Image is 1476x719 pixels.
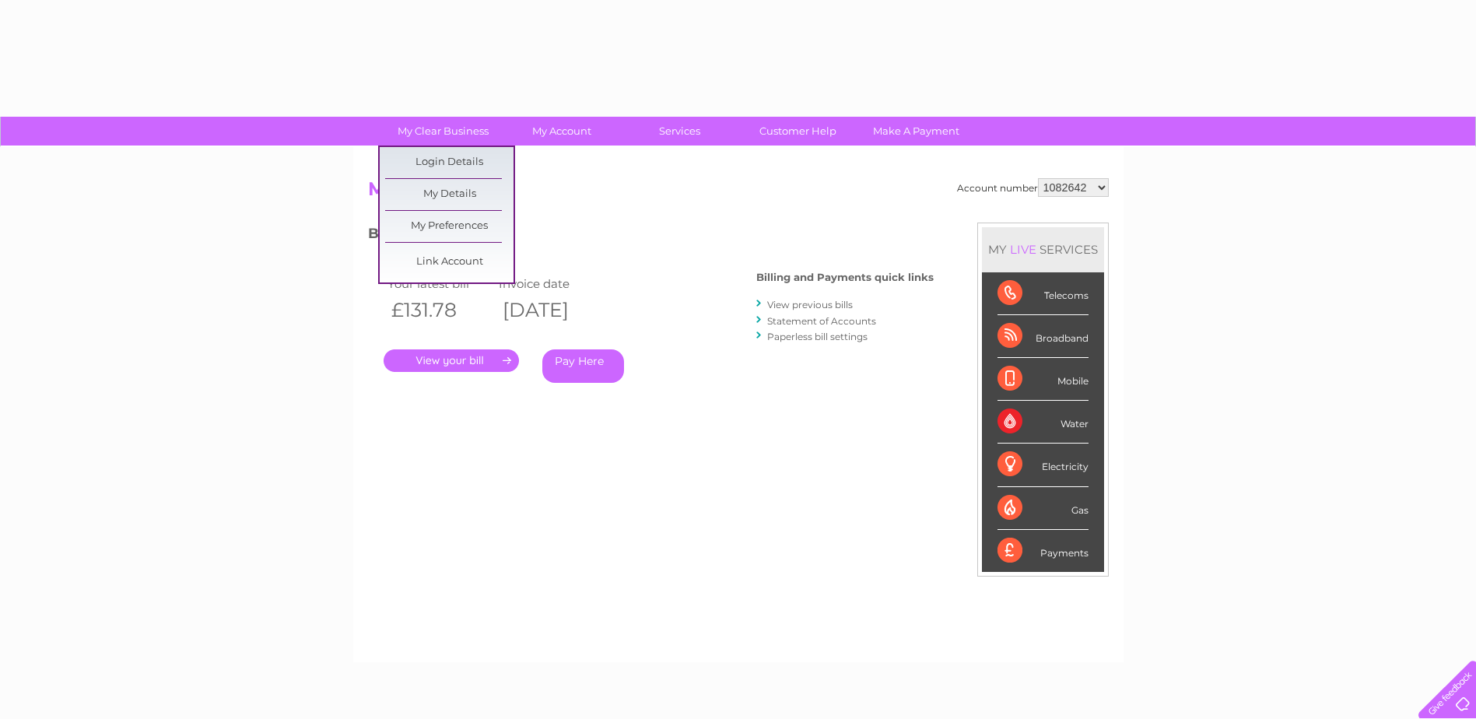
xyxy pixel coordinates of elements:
div: Telecoms [997,272,1089,315]
h2: My Account [368,178,1109,208]
a: My Clear Business [379,117,507,146]
div: Water [997,401,1089,444]
div: LIVE [1007,242,1040,257]
a: Paperless bill settings [767,331,868,342]
a: My Preferences [385,211,514,242]
a: View previous bills [767,299,853,310]
a: Pay Here [542,349,624,383]
div: Gas [997,487,1089,530]
a: Login Details [385,147,514,178]
div: Electricity [997,444,1089,486]
div: MY SERVICES [982,227,1104,272]
a: Make A Payment [852,117,980,146]
a: My Details [385,179,514,210]
div: Broadband [997,315,1089,358]
a: Services [615,117,744,146]
h4: Billing and Payments quick links [756,272,934,283]
a: . [384,349,519,372]
th: [DATE] [495,294,607,326]
td: Invoice date [495,273,607,294]
th: £131.78 [384,294,496,326]
a: Customer Help [734,117,862,146]
div: Payments [997,530,1089,572]
a: Statement of Accounts [767,315,876,327]
a: My Account [497,117,626,146]
div: Mobile [997,358,1089,401]
a: Link Account [385,247,514,278]
div: Account number [957,178,1109,197]
h3: Bills and Payments [368,223,934,250]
